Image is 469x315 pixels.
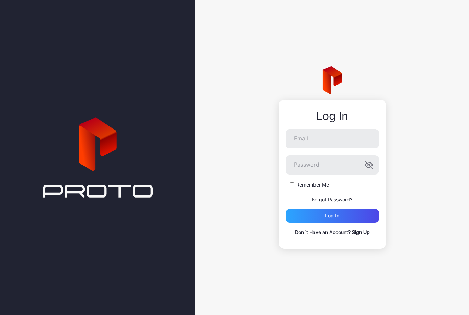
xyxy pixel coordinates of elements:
div: Log in [325,213,339,218]
a: Sign Up [352,229,370,235]
input: Email [286,129,379,148]
label: Remember Me [296,181,329,188]
input: Password [286,155,379,175]
a: Forgot Password? [312,196,352,202]
button: Log in [286,209,379,223]
p: Don`t Have an Account? [286,228,379,236]
div: Log In [286,110,379,122]
button: Password [365,161,373,169]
